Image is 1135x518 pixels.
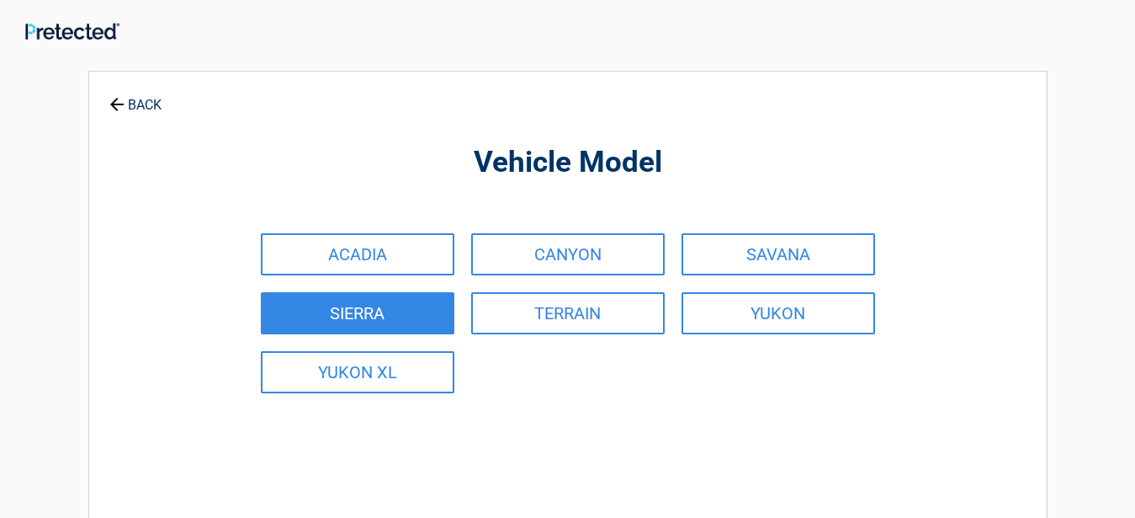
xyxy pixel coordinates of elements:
a: CANYON [471,233,665,275]
a: SIERRA [261,292,454,334]
a: ACADIA [261,233,454,275]
a: BACK [106,83,165,112]
img: Main Logo [25,23,119,40]
a: SAVANA [682,233,875,275]
a: YUKON [682,292,875,334]
a: TERRAIN [471,292,665,334]
a: YUKON XL [261,351,454,393]
h2: Vehicle Model [182,143,954,183]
